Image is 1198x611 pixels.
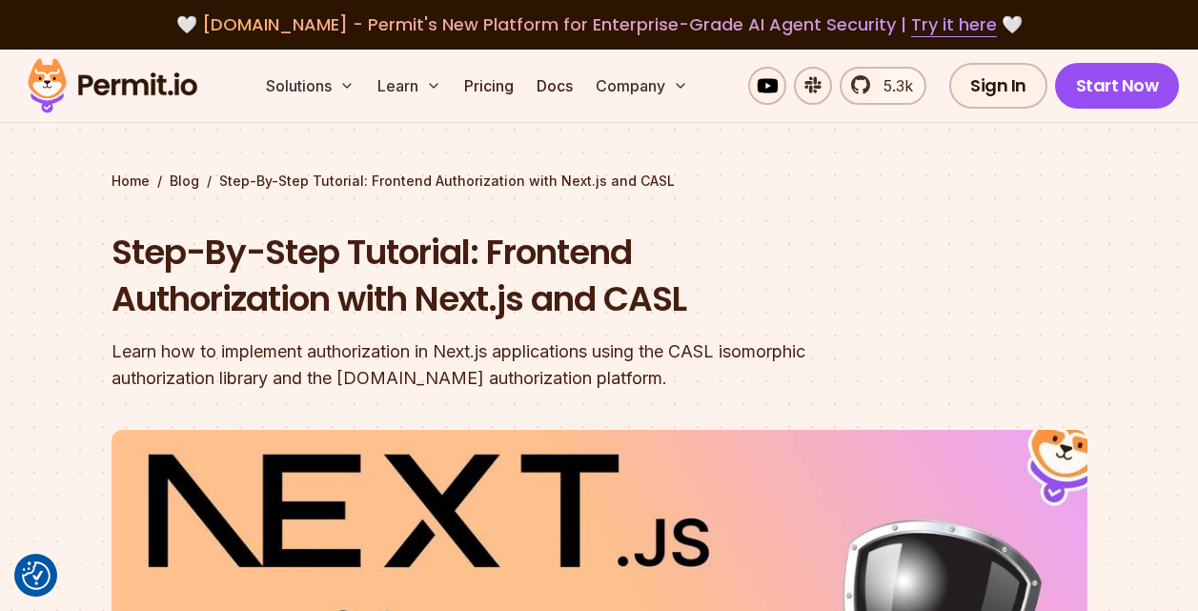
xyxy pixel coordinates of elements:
[170,172,199,191] a: Blog
[112,229,843,323] h1: Step-By-Step Tutorial: Frontend Authorization with Next.js and CASL
[19,53,206,118] img: Permit logo
[1055,63,1180,109] a: Start Now
[46,11,1152,38] div: 🤍 🤍
[112,338,843,392] div: Learn how to implement authorization in Next.js applications using the CASL isomorphic authorizat...
[258,67,362,105] button: Solutions
[370,67,449,105] button: Learn
[529,67,580,105] a: Docs
[22,561,51,590] button: Consent Preferences
[112,172,150,191] a: Home
[112,172,1087,191] div: / /
[840,67,926,105] a: 5.3k
[202,12,997,36] span: [DOMAIN_NAME] - Permit's New Platform for Enterprise-Grade AI Agent Security |
[949,63,1047,109] a: Sign In
[588,67,696,105] button: Company
[911,12,997,37] a: Try it here
[457,67,521,105] a: Pricing
[872,74,913,97] span: 5.3k
[22,561,51,590] img: Revisit consent button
